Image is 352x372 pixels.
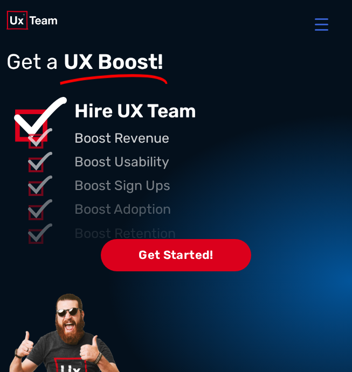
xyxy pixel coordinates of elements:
[74,152,346,172] p: Boost Usability
[101,239,251,272] span: Get Started!
[64,45,163,80] span: UX Boost!
[74,223,346,244] p: Boost Retention
[308,11,334,37] button: Menu Trigger
[6,50,58,74] span: Get a
[74,128,346,149] p: Boost Revenue
[74,199,346,220] p: Boost Adoption
[74,176,346,196] p: Boost Sign Ups
[74,97,346,125] p: Hire UX Team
